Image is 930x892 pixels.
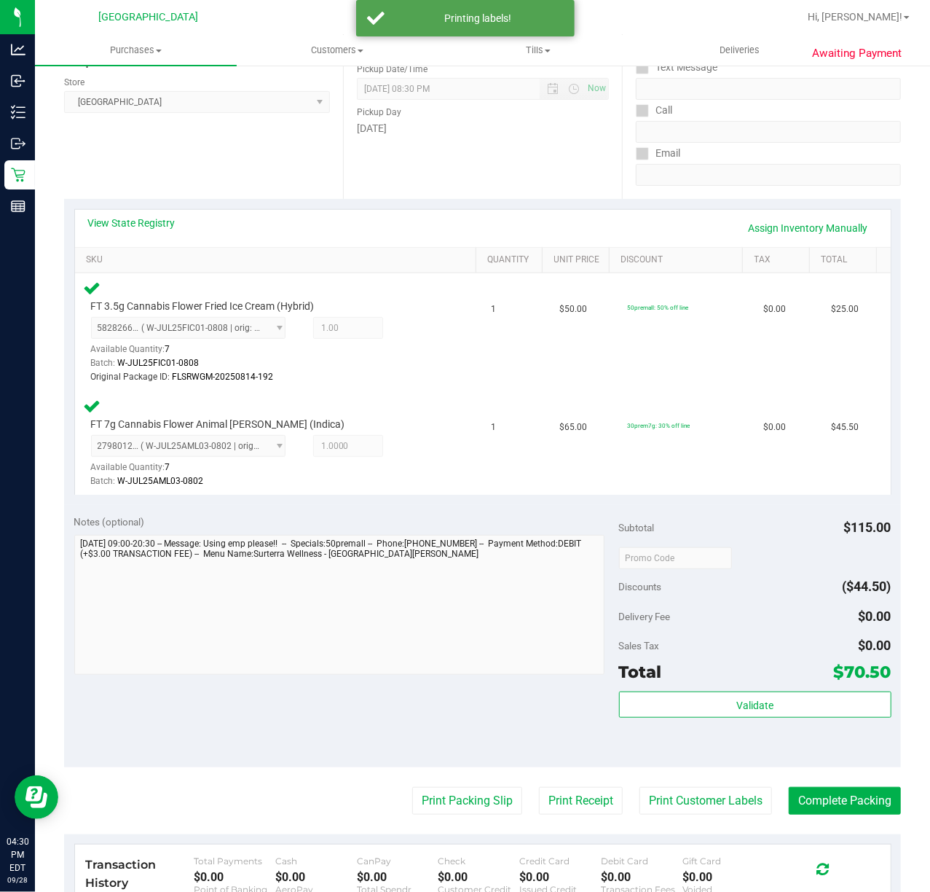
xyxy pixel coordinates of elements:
button: Complete Packing [789,787,901,815]
span: Awaiting Payment [813,45,902,62]
label: Email [636,143,680,164]
div: $0.00 [438,870,520,884]
span: Hi, [PERSON_NAME]! [808,11,902,23]
span: Subtotal [619,522,655,533]
span: 7 [165,462,170,472]
span: Deliveries [700,44,779,57]
div: $0.00 [275,870,357,884]
button: Print Customer Labels [639,787,772,815]
a: SKU [86,254,470,266]
a: Total [821,254,870,266]
div: Printing labels! [393,11,564,26]
div: Credit Card [519,856,601,866]
label: Pickup Date/Time [357,63,427,76]
a: Customers [237,35,438,66]
button: Validate [619,692,891,718]
span: Purchases [35,44,237,57]
inline-svg: Inventory [11,105,25,120]
div: $0.00 [194,870,275,884]
input: Promo Code [619,547,732,569]
span: 50premall: 50% off line [627,304,688,311]
span: Customers [237,44,438,57]
span: 1 [492,302,497,316]
span: $45.50 [831,420,859,434]
span: Delivery Fee [619,611,671,622]
a: Tax [754,254,804,266]
input: Format: (999) 999-9999 [636,78,901,100]
div: Debit Card [601,856,682,866]
span: Validate [736,700,773,711]
div: Check [438,856,520,866]
div: Cash [275,856,357,866]
iframe: Resource center [15,775,58,819]
inline-svg: Inbound [11,74,25,88]
span: $0.00 [859,638,891,653]
span: 7 [165,344,170,354]
span: $0.00 [763,302,786,316]
span: Sales Tax [619,640,660,652]
a: Deliveries [639,35,841,66]
inline-svg: Reports [11,199,25,214]
a: Quantity [487,254,537,266]
span: FLSRWGM-20250814-192 [173,372,274,382]
label: Store [64,76,84,89]
div: $0.00 [357,870,438,884]
div: Total Payments [194,856,275,866]
p: 04:30 PM EDT [7,835,28,875]
span: [GEOGRAPHIC_DATA] [99,11,199,23]
label: Text Message [636,57,717,78]
div: Available Quantity: [91,339,296,367]
span: $50.00 [559,302,587,316]
a: Purchases [35,35,237,66]
inline-svg: Outbound [11,136,25,151]
span: Total [619,662,662,682]
span: Batch: [91,476,116,486]
span: Batch: [91,358,116,368]
span: $115.00 [844,520,891,535]
a: Unit Price [554,254,604,266]
span: $65.00 [559,420,587,434]
div: $0.00 [682,870,764,884]
div: [DATE] [357,121,609,136]
span: Original Package ID: [91,372,170,382]
span: $0.00 [763,420,786,434]
span: $0.00 [859,609,891,624]
span: FT 7g Cannabis Flower Animal [PERSON_NAME] (Indica) [91,418,345,431]
a: View State Registry [88,216,176,230]
div: $0.00 [601,870,682,884]
button: Print Packing Slip [412,787,522,815]
label: Pickup Day [357,106,401,119]
a: Discount [620,254,737,266]
span: 1 [492,420,497,434]
div: Gift Card [682,856,764,866]
a: Tills [438,35,639,66]
div: CanPay [357,856,438,866]
span: Notes (optional) [74,516,145,528]
span: $70.50 [834,662,891,682]
button: Print Receipt [539,787,623,815]
p: 09/28 [7,875,28,885]
inline-svg: Retail [11,168,25,182]
span: 30prem7g: 30% off line [627,422,690,429]
span: $25.00 [831,302,859,316]
label: Call [636,100,672,121]
div: $0.00 [519,870,601,884]
span: W-JUL25AML03-0802 [118,476,204,486]
span: W-JUL25FIC01-0808 [118,358,200,368]
a: Assign Inventory Manually [739,216,878,240]
span: ($44.50) [843,579,891,594]
div: Available Quantity: [91,457,296,485]
input: Format: (999) 999-9999 [636,121,901,143]
span: Discounts [619,574,662,600]
span: FT 3.5g Cannabis Flower Fried Ice Cream (Hybrid) [91,300,315,313]
inline-svg: Analytics [11,42,25,57]
span: Tills [438,44,639,57]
